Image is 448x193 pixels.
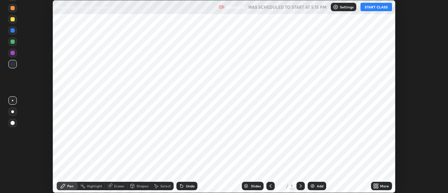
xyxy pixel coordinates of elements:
div: Undo [186,184,195,188]
img: recording.375f2c34.svg [219,4,224,10]
div: / [286,184,288,188]
img: class-settings-icons [333,4,338,10]
h5: WAS SCHEDULED TO START AT 5:15 PM [248,4,327,10]
p: Settings [340,5,353,9]
div: 1 [278,184,285,188]
div: Select [160,184,171,188]
div: Slides [251,184,261,188]
div: Pen [67,184,73,188]
p: Human health and diseases [57,4,110,10]
div: Eraser [114,184,125,188]
div: Add [317,184,323,188]
button: START CLASS [360,3,392,11]
div: Highlight [87,184,102,188]
div: Shapes [136,184,148,188]
img: add-slide-button [310,183,315,189]
p: Recording [226,5,245,10]
div: 1 [289,183,294,189]
div: More [380,184,389,188]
